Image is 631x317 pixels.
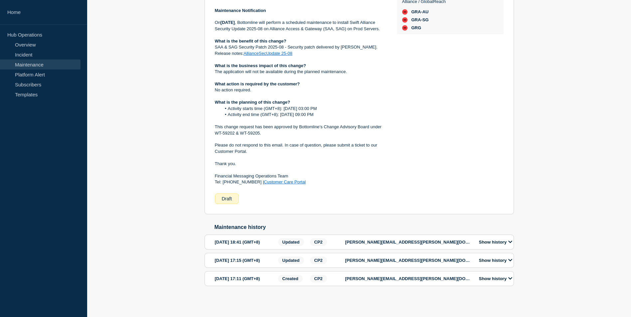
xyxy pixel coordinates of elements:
p: Tel: [PHONE_NUMBER] | [215,179,387,185]
p: This change request has been approved by Bottomline’s Change Advisory Board under WT-59202 & WT-5... [215,124,387,136]
span: GRG [411,25,421,31]
strong: What is the business impact of this change? [215,63,306,68]
h2: Maintenance history [215,224,514,230]
p: Thank you. [215,161,387,167]
button: Show history [477,239,514,245]
div: Draft [215,193,239,204]
div: down [402,25,407,31]
span: Created [278,275,303,282]
button: Show history [477,258,514,263]
p: Please do not respond to this email. In case of question, please submit a ticket to our Customer ... [215,142,387,155]
span: GRA-AU [411,9,429,15]
p: Release notes: [215,51,387,56]
div: down [402,17,407,23]
a: Customer Care Portal [264,179,306,184]
span: CP2 [310,275,327,282]
p: On , Bottomline will perform a scheduled maintenance to install Swift Alliance Security Update 20... [215,20,387,32]
span: Updated [278,238,304,246]
div: [DATE] 17:15 (GMT+8) [215,257,276,264]
div: down [402,9,407,15]
span: CP2 [310,238,327,246]
div: [DATE] 18:41 (GMT+8) [215,238,276,246]
strong: [DATE] [221,20,235,25]
span: GRA-SG [411,17,429,23]
li: Activity starts time (GMT+8): [DATE] 03:00 PM [221,106,387,112]
p: [PERSON_NAME][EMAIL_ADDRESS][PERSON_NAME][DOMAIN_NAME] [345,258,472,263]
p: Financial Messaging Operations Team [215,173,387,179]
p: The application will not be available during the planned maintenance. [215,69,387,75]
button: Show history [477,276,514,281]
strong: Maintenance Notification [215,8,266,13]
span: Updated [278,257,304,264]
strong: What action is required by the customer? [215,81,300,86]
div: [DATE] 17:11 (GMT+8) [215,275,276,282]
a: AllianceSecUpdate 25-08 [243,51,292,56]
strong: What is the planning of this change? [215,100,290,105]
p: [PERSON_NAME][EMAIL_ADDRESS][PERSON_NAME][DOMAIN_NAME] [345,276,472,281]
li: Activity end time (GMT+8): [DATE] 09:00 PM [221,112,387,118]
span: CP2 [310,257,327,264]
strong: What is the benefit of this change? [215,39,286,44]
p: No action required. [215,87,387,93]
p: [PERSON_NAME][EMAIL_ADDRESS][PERSON_NAME][DOMAIN_NAME] [345,240,472,245]
p: SAA & SAG Security Patch 2025-08 - Security patch delivered by [PERSON_NAME]. [215,44,387,50]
